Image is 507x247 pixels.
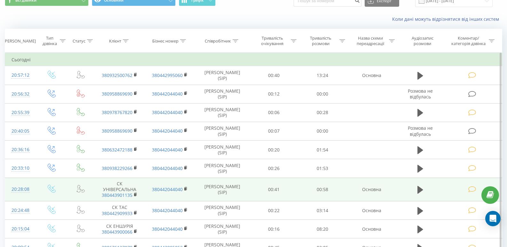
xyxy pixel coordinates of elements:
[102,91,132,97] a: 380958869690
[250,103,298,122] td: 00:06
[12,162,30,174] div: 20:33:10
[298,201,347,220] td: 03:14
[12,69,30,81] div: 20:57:12
[250,66,298,85] td: 00:40
[195,122,250,140] td: [PERSON_NAME] (SIP)
[109,38,121,44] div: Клієнт
[195,201,250,220] td: [PERSON_NAME] (SIP)
[102,128,132,134] a: 380958869690
[195,220,250,238] td: [PERSON_NAME] (SIP)
[152,72,183,78] a: 380442995060
[408,125,433,137] span: Розмова не відбулась
[403,35,442,46] div: Аудіозапис розмови
[12,204,30,217] div: 20:24:48
[298,122,347,140] td: 00:00
[298,66,347,85] td: 13:24
[102,109,132,115] a: 380978767820
[195,141,250,159] td: [PERSON_NAME] (SIP)
[304,35,338,46] div: Тривалість розмови
[408,88,433,100] span: Розмова не відбулась
[152,186,183,192] a: 380442044040
[346,220,397,238] td: Основна
[485,211,501,226] div: Open Intercom Messenger
[195,85,250,103] td: [PERSON_NAME] (SIP)
[152,128,183,134] a: 380442044040
[42,35,58,46] div: Тип дзвінка
[12,125,30,137] div: 20:40:05
[346,178,397,201] td: Основна
[195,66,250,85] td: [PERSON_NAME] (SIP)
[250,201,298,220] td: 00:22
[450,35,487,46] div: Коментар/категорія дзвінка
[346,201,397,220] td: Основна
[250,141,298,159] td: 00:20
[102,210,132,216] a: 380442909933
[102,229,132,235] a: 380443900066
[152,109,183,115] a: 380442044040
[152,165,183,171] a: 380442044040
[298,178,347,201] td: 00:58
[152,91,183,97] a: 380442044040
[152,226,183,232] a: 380442044040
[4,38,36,44] div: [PERSON_NAME]
[346,66,397,85] td: Основна
[152,38,178,44] div: Бізнес номер
[298,103,347,122] td: 00:28
[195,159,250,178] td: [PERSON_NAME] (SIP)
[392,16,502,22] a: Коли дані можуть відрізнятися вiд інших систем
[102,165,132,171] a: 380938229266
[152,207,183,213] a: 380442044040
[152,147,183,153] a: 380442044040
[250,85,298,103] td: 00:12
[250,178,298,201] td: 00:41
[250,220,298,238] td: 00:16
[12,106,30,119] div: 20:55:39
[102,192,132,198] a: 380443901135
[250,159,298,178] td: 00:26
[12,88,30,100] div: 20:56:32
[12,223,30,235] div: 20:15:04
[12,143,30,156] div: 20:36:16
[94,178,145,201] td: СК УНІВЕРСАЛЬНА
[353,35,387,46] div: Назва схеми переадресації
[102,147,132,153] a: 380632472188
[73,38,85,44] div: Статус
[12,183,30,196] div: 20:28:08
[255,35,289,46] div: Тривалість очікування
[298,141,347,159] td: 01:54
[205,38,231,44] div: Співробітник
[298,159,347,178] td: 01:53
[195,178,250,201] td: [PERSON_NAME] (SIP)
[298,220,347,238] td: 08:20
[5,53,502,66] td: Сьогодні
[102,72,132,78] a: 380932500762
[94,201,145,220] td: СК ТАС
[298,85,347,103] td: 00:00
[195,103,250,122] td: [PERSON_NAME] (SIP)
[250,122,298,140] td: 00:07
[94,220,145,238] td: СК ЕНШУРІЯ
